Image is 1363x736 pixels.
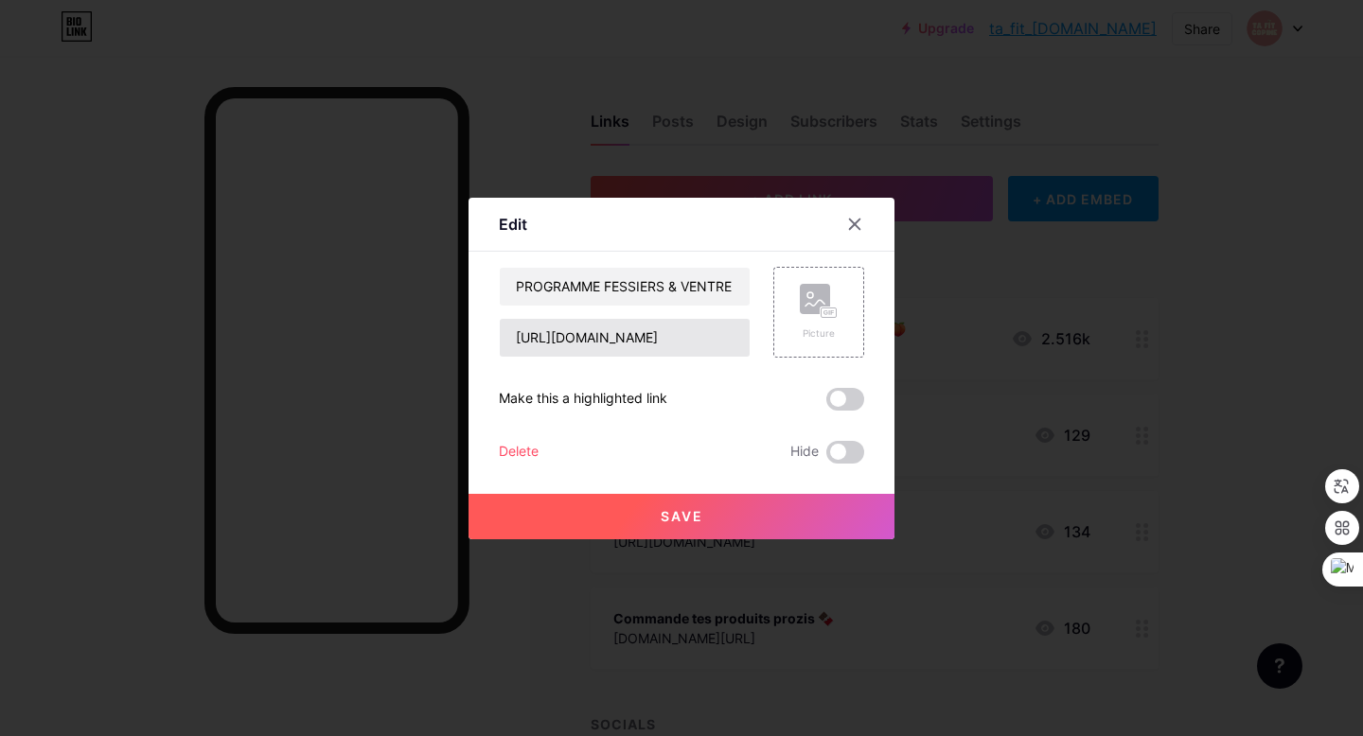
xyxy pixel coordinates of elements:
div: Edit [499,213,527,236]
div: Picture [800,326,838,341]
input: Title [500,268,750,306]
span: Save [661,508,703,524]
span: Hide [790,441,819,464]
div: Make this a highlighted link [499,388,667,411]
div: Delete [499,441,539,464]
button: Save [469,494,894,539]
input: URL [500,319,750,357]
